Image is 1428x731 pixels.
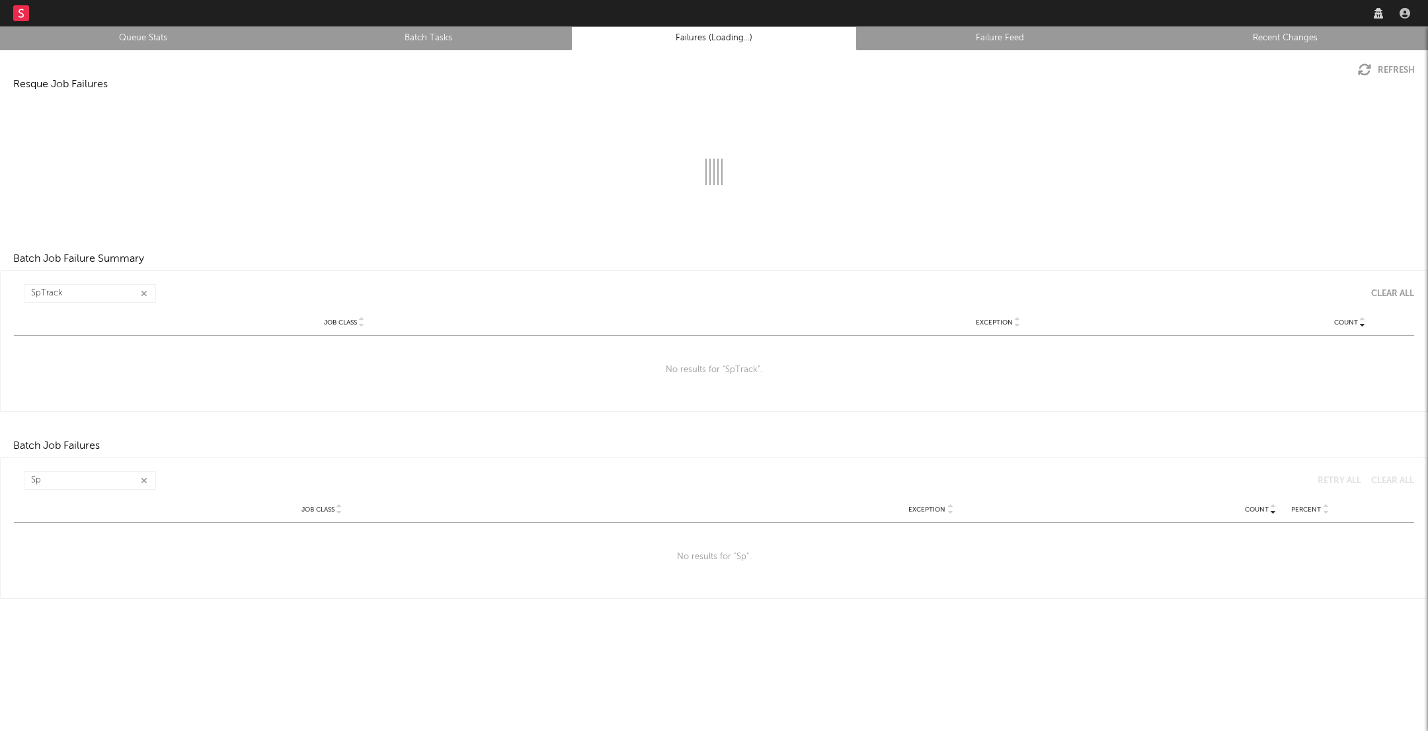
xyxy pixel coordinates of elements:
[1150,30,1421,46] a: Recent Changes
[14,336,1414,404] div: No results for " SpTrack ".
[301,506,335,514] span: Job Class
[24,284,156,303] input: Search...
[864,30,1135,46] a: Failure Feed
[293,30,564,46] a: Batch Tasks
[1371,477,1414,485] div: Clear All
[1308,477,1361,485] button: Retry All
[1371,289,1414,298] div: Clear All
[13,77,108,93] div: Resque Job Failures
[324,319,357,327] span: Job Class
[7,30,278,46] a: Queue Stats
[908,506,945,514] span: Exception
[1318,477,1361,485] div: Retry All
[1361,477,1414,485] button: Clear All
[976,319,1013,327] span: Exception
[1361,289,1414,298] button: Clear All
[14,523,1414,592] div: No results for " Sp ".
[13,438,100,454] div: Batch Job Failures
[1334,319,1358,327] span: Count
[578,30,850,46] a: Failures (Loading...)
[1245,506,1269,514] span: Count
[1358,63,1415,77] button: Refresh
[1291,506,1321,514] span: Percent
[24,471,156,490] input: Search...
[13,251,144,267] div: Batch Job Failure Summary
